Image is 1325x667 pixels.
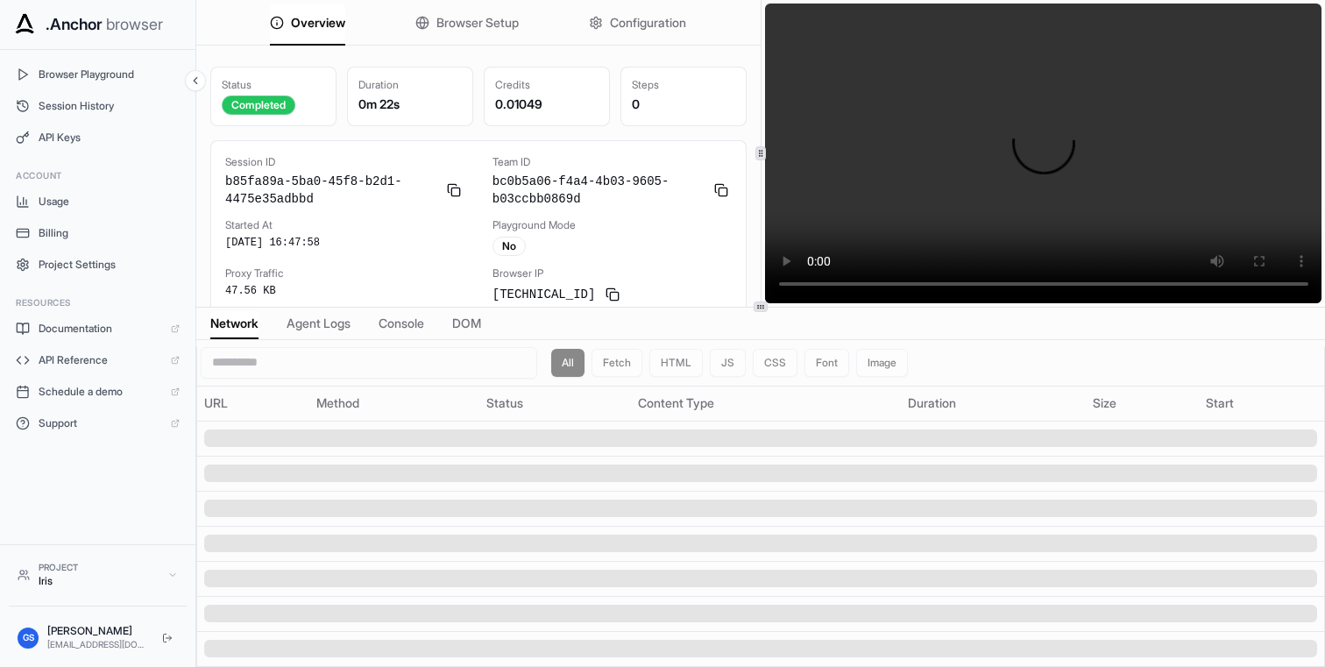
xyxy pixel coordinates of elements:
[492,237,526,256] div: No
[7,60,188,89] button: Browser Playground
[106,12,163,37] span: browser
[225,155,464,169] div: Session ID
[210,315,259,332] span: Network
[39,258,180,272] span: Project Settings
[358,78,462,92] div: Duration
[632,78,735,92] div: Steps
[39,385,162,399] span: Schedule a demo
[16,296,180,309] h3: Resources
[610,14,686,32] span: Configuration
[7,409,188,437] a: Support
[358,96,462,113] div: 0m 22s
[436,14,519,32] span: Browser Setup
[225,284,464,298] div: 47.56 KB
[222,96,295,115] div: Completed
[7,378,188,406] a: Schedule a demo
[495,96,599,113] div: 0.01049
[39,561,159,574] div: Project
[225,236,464,250] div: [DATE] 16:47:58
[908,394,1080,412] div: Duration
[492,286,596,303] span: [TECHNICAL_ID]
[225,266,464,280] div: Proxy Traffic
[225,173,436,208] span: b85fa89a-5ba0-45f8-b2d1-4475e35adbbd
[39,574,159,588] div: Iris
[291,14,345,32] span: Overview
[39,195,180,209] span: Usage
[222,78,325,92] div: Status
[7,219,188,247] button: Billing
[39,99,180,113] span: Session History
[7,124,188,152] button: API Keys
[1206,394,1317,412] div: Start
[9,554,187,595] button: ProjectIris
[39,322,162,336] span: Documentation
[452,315,481,332] span: DOM
[39,353,162,367] span: API Reference
[46,12,103,37] span: .Anchor
[7,251,188,279] button: Project Settings
[1093,394,1191,412] div: Size
[39,226,180,240] span: Billing
[632,96,735,113] div: 0
[204,394,302,412] div: URL
[492,155,732,169] div: Team ID
[638,394,893,412] div: Content Type
[486,394,624,412] div: Status
[287,315,351,332] span: Agent Logs
[16,169,180,182] h3: Account
[492,266,732,280] div: Browser IP
[7,315,188,343] a: Documentation
[316,394,472,412] div: Method
[39,416,162,430] span: Support
[157,628,178,649] button: Logout
[185,70,206,91] button: Collapse sidebar
[7,346,188,374] a: API Reference
[379,315,424,332] span: Console
[492,218,732,232] div: Playground Mode
[495,78,599,92] div: Credits
[225,218,464,232] div: Started At
[39,131,180,145] span: API Keys
[23,631,34,644] span: GS
[11,11,39,39] img: Anchor Icon
[39,67,180,82] span: Browser Playground
[47,638,148,651] div: [EMAIL_ADDRESS][DOMAIN_NAME]
[7,188,188,216] button: Usage
[47,624,148,638] div: [PERSON_NAME]
[492,173,704,208] span: bc0b5a06-f4a4-4b03-9605-b03ccbb0869d
[7,92,188,120] button: Session History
